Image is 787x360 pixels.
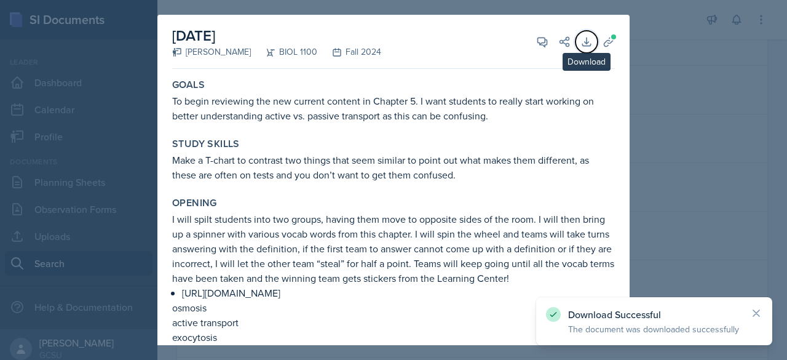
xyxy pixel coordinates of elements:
p: I will spilt students into two groups, having them move to opposite sides of the room. I will the... [172,212,615,286]
div: [PERSON_NAME] [172,46,251,58]
p: endocytosis [172,345,615,359]
p: The document was downloaded successfully [568,323,740,335]
p: exocytosis [172,330,615,345]
label: Goals [172,79,205,91]
p: Make a T-chart to contrast two things that seem similar to point out what makes them different, a... [172,153,615,182]
p: To begin reviewing the new current content in Chapter 5. I want students to really start working ... [172,94,615,123]
div: Fall 2024 [317,46,381,58]
label: Opening [172,197,217,209]
button: Download [575,31,598,53]
p: Download Successful [568,308,740,321]
div: BIOL 1100 [251,46,317,58]
p: [URL][DOMAIN_NAME] [182,286,615,300]
p: active transport [172,315,615,330]
p: osmosis [172,300,615,315]
h2: [DATE] [172,25,381,47]
label: Study Skills [172,138,240,150]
